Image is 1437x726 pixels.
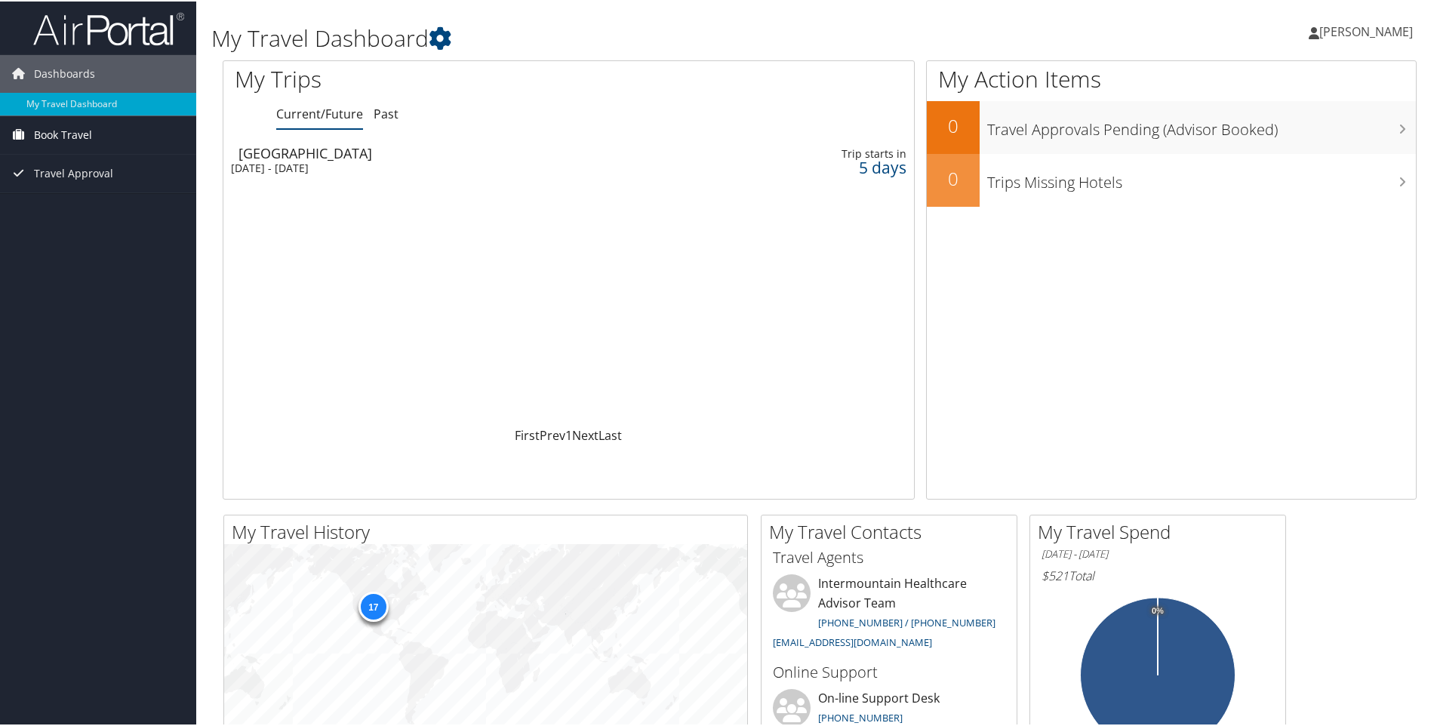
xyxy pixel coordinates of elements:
[773,546,1005,567] h3: Travel Agents
[34,54,95,91] span: Dashboards
[773,660,1005,681] h3: Online Support
[598,426,622,442] a: Last
[746,146,906,159] div: Trip starts in
[765,573,1013,654] li: Intermountain Healthcare Advisor Team
[34,115,92,152] span: Book Travel
[232,518,747,543] h2: My Travel History
[235,62,615,94] h1: My Trips
[211,21,1023,53] h1: My Travel Dashboard
[1042,566,1069,583] span: $521
[746,159,906,173] div: 5 days
[33,10,184,45] img: airportal-logo.png
[769,518,1017,543] h2: My Travel Contacts
[818,709,903,723] a: [PHONE_NUMBER]
[1319,22,1413,38] span: [PERSON_NAME]
[1309,8,1428,53] a: [PERSON_NAME]
[540,426,565,442] a: Prev
[515,426,540,442] a: First
[565,426,572,442] a: 1
[927,152,1416,205] a: 0Trips Missing Hotels
[1042,546,1274,560] h6: [DATE] - [DATE]
[1042,566,1274,583] h6: Total
[231,160,648,174] div: [DATE] - [DATE]
[927,62,1416,94] h1: My Action Items
[927,100,1416,152] a: 0Travel Approvals Pending (Advisor Booked)
[358,590,388,620] div: 17
[987,163,1416,192] h3: Trips Missing Hotels
[276,104,363,121] a: Current/Future
[773,634,932,648] a: [EMAIL_ADDRESS][DOMAIN_NAME]
[572,426,598,442] a: Next
[34,153,113,191] span: Travel Approval
[927,112,980,137] h2: 0
[1038,518,1285,543] h2: My Travel Spend
[987,110,1416,139] h3: Travel Approvals Pending (Advisor Booked)
[238,145,656,158] div: [GEOGRAPHIC_DATA]
[1152,605,1164,614] tspan: 0%
[927,165,980,190] h2: 0
[818,614,995,628] a: [PHONE_NUMBER] / [PHONE_NUMBER]
[374,104,398,121] a: Past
